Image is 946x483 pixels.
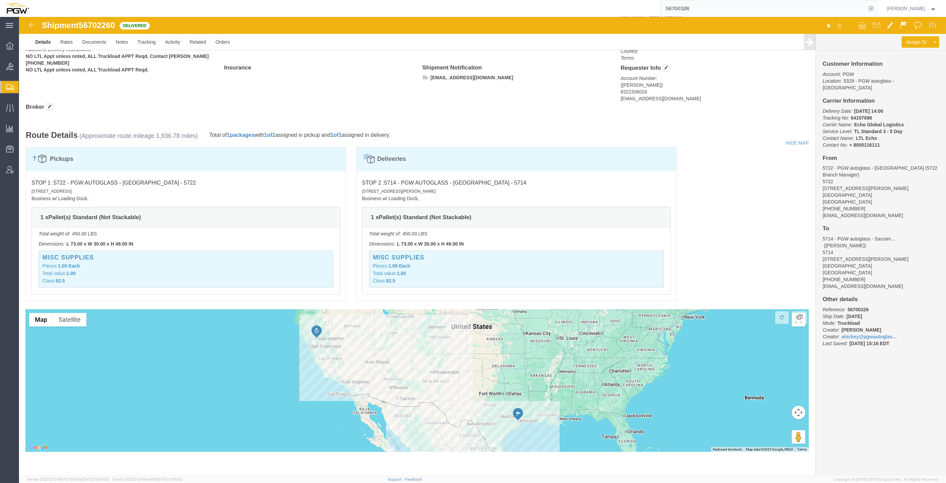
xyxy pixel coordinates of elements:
[19,17,946,476] iframe: FS Legacy Container
[5,3,29,14] img: logo
[388,477,405,481] a: Support
[27,477,109,481] span: Server: 2025.21.0-667a72bf6fa
[82,477,109,481] span: [DATE] 10:54:32
[833,477,938,482] span: Copyright © [DATE]-[DATE] Agistix Inc., All Rights Reserved
[157,477,182,481] span: [DATE] 11:51:43
[405,477,422,481] a: Feedback
[887,5,926,12] span: Jesse Dawson
[112,477,182,481] span: Client: 2025.21.0-f0c8481
[661,0,867,17] input: Search for shipment number, reference number
[887,4,937,13] button: [PERSON_NAME]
